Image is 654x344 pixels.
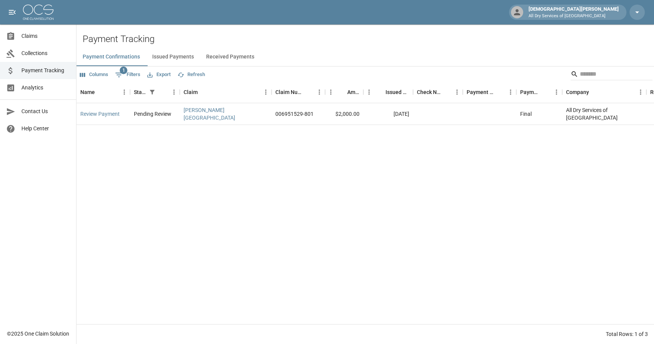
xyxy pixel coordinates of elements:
span: Analytics [21,84,70,92]
button: Show filters [147,87,158,97]
div: dynamic tabs [76,48,654,66]
div: 1 active filter [147,87,158,97]
button: Menu [260,86,272,98]
button: Payment Confirmations [76,48,146,66]
button: Sort [95,87,106,97]
button: Refresh [176,69,207,81]
span: Contact Us [21,107,70,115]
span: 1 [120,67,127,74]
div: Pending Review [134,110,171,118]
button: Menu [168,86,180,98]
button: Menu [314,86,325,98]
div: Status [130,81,180,103]
button: Sort [158,87,168,97]
div: Payment Method [463,81,516,103]
div: © 2025 One Claim Solution [7,330,69,338]
button: Sort [198,87,208,97]
button: Show filters [113,69,142,81]
div: Payment Method [467,81,494,103]
div: [DEMOGRAPHIC_DATA][PERSON_NAME] [525,5,622,19]
div: Total Rows: 1 of 3 [606,330,648,338]
a: Review Payment [80,110,120,118]
button: Received Payments [200,48,260,66]
div: Issued Date [386,81,409,103]
div: Amount [347,81,360,103]
div: Company [562,81,646,103]
button: Menu [363,86,375,98]
div: Name [76,81,130,103]
button: Sort [589,87,600,97]
div: Search [571,68,652,82]
button: Sort [540,87,551,97]
div: Amount [325,81,363,103]
button: Sort [303,87,314,97]
span: Payment Tracking [21,67,70,75]
button: Sort [494,87,505,97]
div: $2,000.00 [325,103,363,125]
h2: Payment Tracking [83,34,654,45]
span: Help Center [21,125,70,133]
div: 006951529-801 [275,110,314,118]
p: All Dry Services of [GEOGRAPHIC_DATA] [529,13,619,19]
button: Menu [325,86,337,98]
div: All Dry Services of [GEOGRAPHIC_DATA] [562,103,646,125]
button: Menu [451,86,463,98]
div: Status [134,81,147,103]
div: Company [566,81,589,103]
a: [PERSON_NAME][GEOGRAPHIC_DATA] [184,106,268,122]
div: Issued Date [363,81,413,103]
button: Menu [119,86,130,98]
div: Final [520,110,532,118]
button: Issued Payments [146,48,200,66]
div: [DATE] [363,103,413,125]
button: Export [145,69,172,81]
span: Claims [21,32,70,40]
div: Payment Type [516,81,562,103]
button: Menu [551,86,562,98]
div: Name [80,81,95,103]
div: Check Number [413,81,463,103]
button: Sort [441,87,451,97]
button: open drawer [5,5,20,20]
div: Check Number [417,81,441,103]
button: Sort [375,87,386,97]
button: Menu [505,86,516,98]
button: Menu [635,86,646,98]
div: Claim Number [275,81,303,103]
div: Claim Number [272,81,325,103]
img: ocs-logo-white-transparent.png [23,5,54,20]
div: Claim [180,81,272,103]
div: Payment Type [520,81,540,103]
span: Collections [21,49,70,57]
button: Sort [337,87,347,97]
button: Select columns [78,69,110,81]
div: Claim [184,81,198,103]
